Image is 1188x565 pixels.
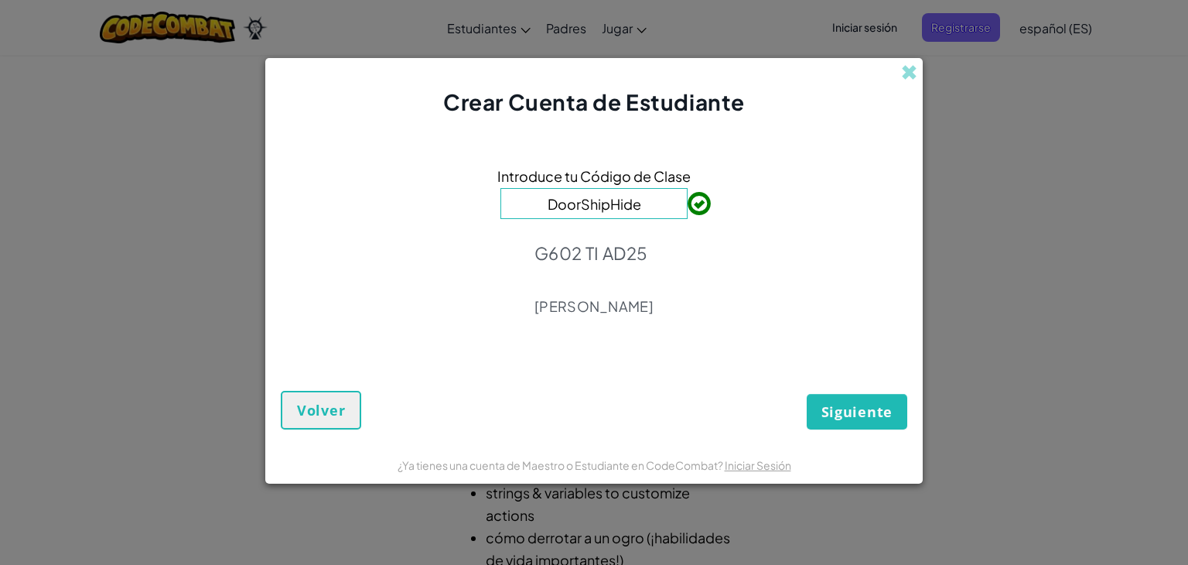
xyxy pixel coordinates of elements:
span: Introduce tu Código de Clase [497,165,691,187]
button: Siguiente [807,394,907,430]
p: [PERSON_NAME] [534,297,654,316]
a: Iniciar Sesión [725,458,791,472]
span: Siguiente [821,402,893,421]
p: G602 TI AD25 [534,242,654,264]
span: ¿Ya tienes una cuenta de Maestro o Estudiante en CodeCombat? [398,458,725,472]
span: Crear Cuenta de Estudiante [443,88,745,115]
span: Volver [297,401,345,419]
button: Volver [281,391,361,430]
